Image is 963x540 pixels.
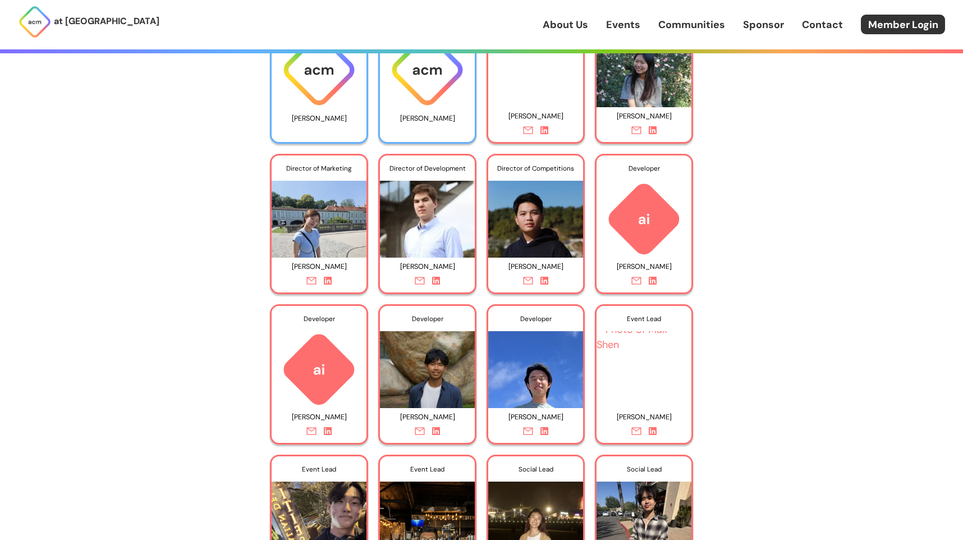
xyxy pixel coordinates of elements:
[385,110,470,126] p: [PERSON_NAME]
[272,331,366,408] img: ACM logo
[488,322,583,408] img: Photo of Elvin Chen
[277,409,361,426] p: [PERSON_NAME]
[493,409,578,426] p: [PERSON_NAME]
[597,181,691,258] img: ACM logo
[493,258,578,276] p: [PERSON_NAME]
[543,17,588,32] a: About Us
[380,322,475,408] img: Photo of Jaden Seangmany
[658,17,725,32] a: Communities
[272,306,366,332] div: Developer
[602,108,686,125] p: [PERSON_NAME]
[597,21,691,107] img: Photo of Phoebe Ng
[380,172,475,258] img: Photo of Scott Semtner
[385,409,470,426] p: [PERSON_NAME]
[597,456,691,482] div: Social Lead
[277,110,361,126] p: [PERSON_NAME]
[597,306,691,332] div: Event Lead
[272,155,366,181] div: Director of Marketing
[488,306,583,332] div: Developer
[606,17,640,32] a: Events
[488,21,583,107] img: Photo of Stephen Huang
[54,14,159,29] p: at [GEOGRAPHIC_DATA]
[380,456,475,482] div: Event Lead
[802,17,843,32] a: Contact
[493,108,578,125] p: [PERSON_NAME]
[18,5,159,39] a: at [GEOGRAPHIC_DATA]
[18,5,52,39] img: ACM Logo
[602,258,686,276] p: [PERSON_NAME]
[272,31,366,108] img: ACM logo
[385,258,470,276] p: [PERSON_NAME]
[277,258,361,276] p: [PERSON_NAME]
[380,155,475,181] div: Director of Development
[380,31,475,108] img: ACM logo
[597,322,691,408] img: Photo of Max Shen
[380,306,475,332] div: Developer
[743,17,784,32] a: Sponsor
[488,172,583,258] img: Photo of Samuel Lee
[602,409,686,426] p: [PERSON_NAME]
[488,456,583,482] div: Social Lead
[272,456,366,482] div: Event Lead
[272,172,366,258] img: Photo of Zoe Chiu
[597,155,691,181] div: Developer
[861,15,945,34] a: Member Login
[488,155,583,181] div: Director of Competitions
